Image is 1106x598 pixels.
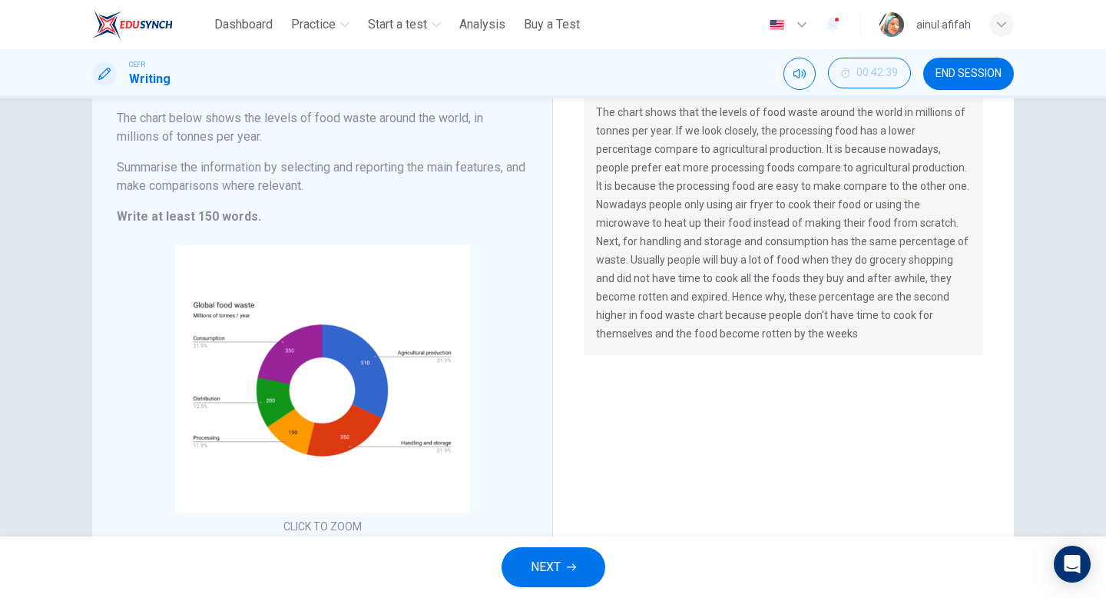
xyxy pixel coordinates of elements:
button: Dashboard [208,11,279,38]
button: Start a test [362,11,447,38]
h1: Writing [129,70,171,88]
span: CEFR [129,59,145,70]
button: 00:42:39 [828,58,911,88]
button: NEXT [502,547,605,587]
span: Analysis [459,15,505,34]
div: Open Intercom Messenger [1054,546,1091,583]
span: Dashboard [214,15,273,34]
img: en [767,19,786,31]
strong: Write at least 150 words. [117,209,261,224]
button: Buy a Test [518,11,586,38]
p: The chart shows that the levels of food waste around the world in millions of tonnes per year. If... [596,103,971,343]
div: Mute [783,58,816,90]
button: Practice [285,11,356,38]
span: Practice [291,15,336,34]
h6: The chart below shows the levels of food waste around the world, in millions of tonnes per year. [117,109,528,146]
img: Profile picture [879,12,904,37]
div: ainul afifah [916,15,971,34]
span: NEXT [531,556,561,578]
span: Start a test [368,15,427,34]
div: Hide [828,58,911,90]
button: END SESSION [923,58,1014,90]
span: END SESSION [935,68,1002,80]
button: Analysis [453,11,512,38]
h6: Summarise the information by selecting and reporting the main features, and make comparisons wher... [117,158,528,195]
img: ELTC logo [92,9,173,40]
span: 00:42:39 [856,67,898,79]
a: ELTC logo [92,9,208,40]
span: Buy a Test [524,15,580,34]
